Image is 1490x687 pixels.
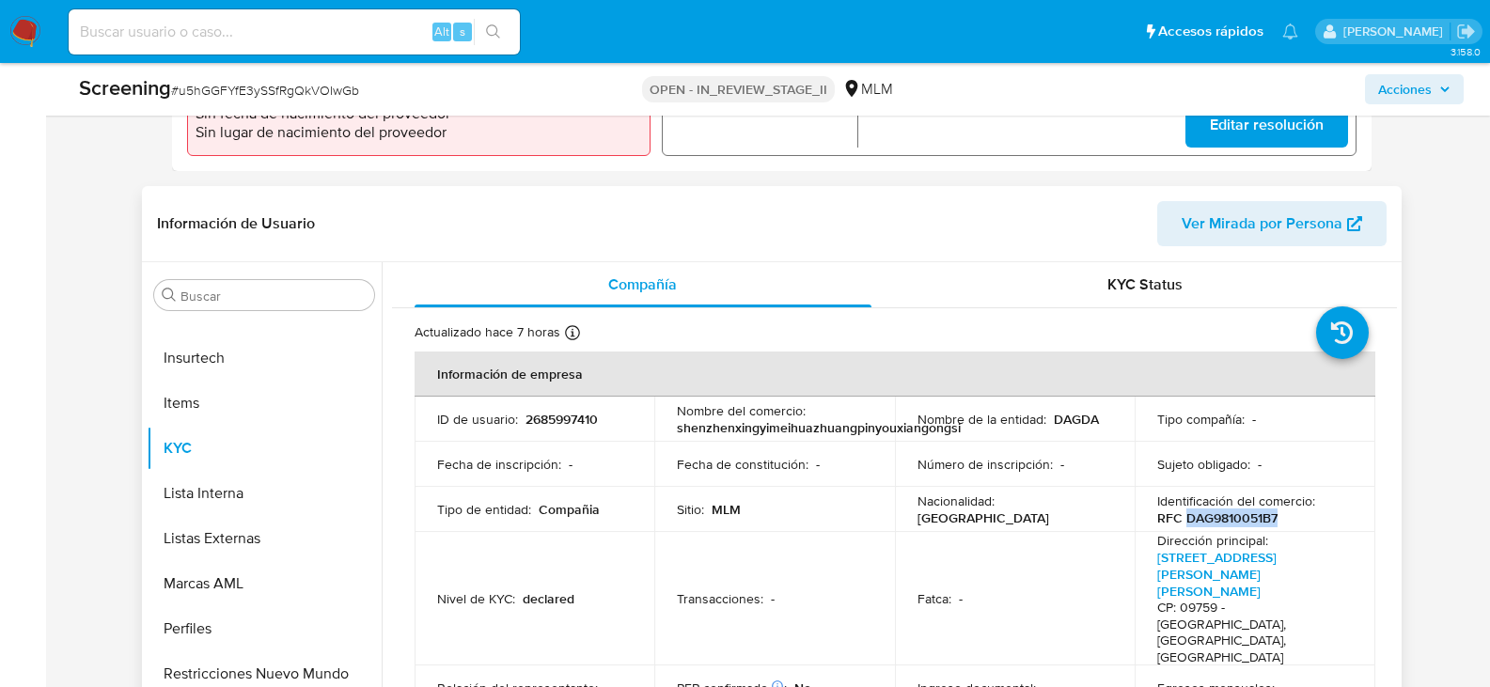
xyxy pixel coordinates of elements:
p: - [569,456,572,473]
a: [STREET_ADDRESS][PERSON_NAME][PERSON_NAME] [1157,548,1277,601]
p: OPEN - IN_REVIEW_STAGE_II [642,76,835,102]
p: [GEOGRAPHIC_DATA] [918,509,1049,526]
input: Buscar [180,288,367,304]
p: - [771,590,775,607]
span: Accesos rápidos [1158,22,1263,41]
p: RFC DAG9810051B7 [1157,509,1278,526]
p: Fecha de inscripción : [437,456,561,473]
p: Fatca : [918,590,951,607]
p: Sitio : [677,501,704,518]
p: - [1258,456,1262,473]
button: search-icon [474,19,512,45]
input: Buscar usuario o caso... [69,20,520,44]
p: Nivel de KYC : [437,590,515,607]
button: Acciones [1365,74,1464,104]
p: Nombre de la entidad : [918,411,1046,428]
p: Número de inscripción : [918,456,1053,473]
span: s [460,23,465,40]
p: Actualizado hace 7 horas [415,323,560,341]
button: Insurtech [147,336,382,381]
p: 2685997410 [525,411,598,428]
p: ID de usuario : [437,411,518,428]
a: Salir [1456,22,1476,41]
p: Nacionalidad : [918,492,995,509]
span: KYC Status [1107,273,1183,295]
button: Listas Externas [147,516,382,561]
h1: Información de Usuario [157,214,315,233]
button: Perfiles [147,606,382,651]
p: cesar.gonzalez@mercadolibre.com.mx [1343,23,1450,40]
span: 3.158.0 [1451,44,1481,59]
p: - [1252,411,1256,428]
button: Buscar [162,288,177,303]
p: Transacciones : [677,590,763,607]
p: shenzhenxingyimeihuazhuangpinyouxiangongsi [677,419,961,436]
th: Información de empresa [415,351,1375,397]
button: Marcas AML [147,561,382,606]
a: Notificaciones [1282,23,1298,39]
b: Screening [79,72,171,102]
p: - [959,590,963,607]
span: Acciones [1378,74,1432,104]
button: Lista Interna [147,471,382,516]
span: Ver Mirada por Persona [1182,201,1342,246]
p: Fecha de constitución : [677,456,808,473]
button: Ver Mirada por Persona [1157,201,1387,246]
span: Compañía [608,273,677,295]
p: Tipo compañía : [1157,411,1245,428]
span: # u5hGGFYfE3ySSfRgQkVOIwGb [171,81,359,100]
p: Identificación del comercio : [1157,492,1315,509]
p: Sujeto obligado : [1157,456,1250,473]
p: - [1060,456,1064,473]
button: KYC [147,426,382,471]
span: Alt [434,23,449,40]
p: Compañia [539,501,600,518]
p: Nombre del comercio : [677,402,806,419]
p: MLM [712,501,741,518]
p: declared [523,590,574,607]
p: Tipo de entidad : [437,501,531,518]
p: DAGDA [1054,411,1099,428]
p: Dirección principal : [1157,532,1268,549]
h4: CP: 09759 - [GEOGRAPHIC_DATA], [GEOGRAPHIC_DATA], [GEOGRAPHIC_DATA] [1157,600,1345,665]
p: - [816,456,820,473]
div: MLM [842,79,893,100]
button: Items [147,381,382,426]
